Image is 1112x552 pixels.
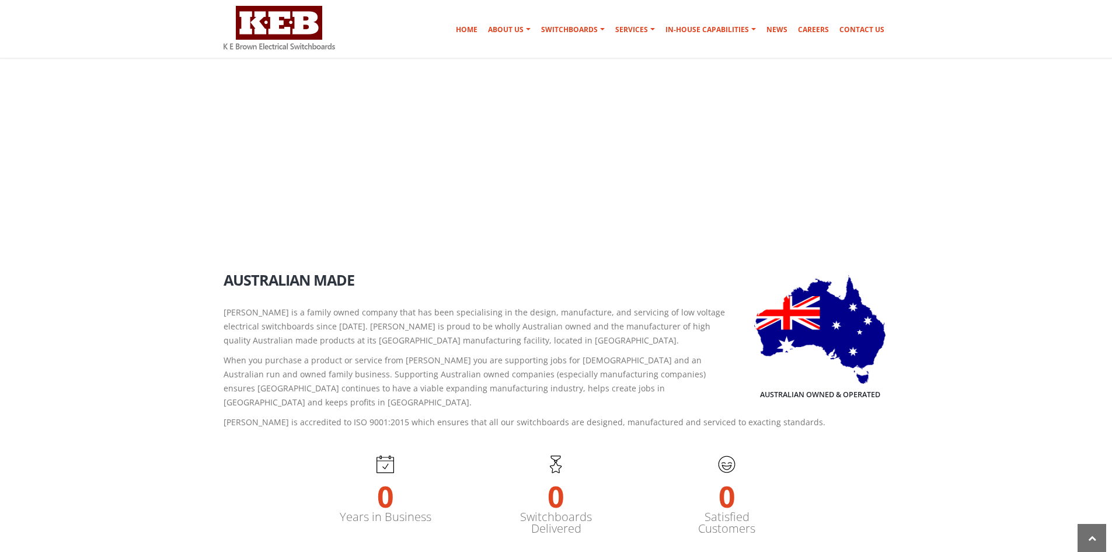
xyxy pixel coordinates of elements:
[224,197,297,230] h1: About Us
[536,18,609,41] a: Switchboards
[451,18,482,41] a: Home
[762,18,792,41] a: News
[508,473,604,511] strong: 0
[337,511,434,523] label: Years in Business
[661,18,761,41] a: In-house Capabilities
[842,204,886,218] li: About Us
[224,272,889,288] h2: Australian Made
[224,6,335,50] img: K E Brown Electrical Switchboards
[483,18,535,41] a: About Us
[818,206,839,216] a: Home
[679,473,775,511] strong: 0
[337,473,434,511] strong: 0
[835,18,889,41] a: Contact Us
[224,305,889,348] p: [PERSON_NAME] is a family owned company that has been specialising in the design, manufacture, an...
[760,390,880,400] h5: Australian Owned & Operated
[224,415,889,429] p: [PERSON_NAME] is accredited to ISO 9001:2015 which ensures that all our switchboards are designed...
[508,511,604,534] label: Switchboards Delivered
[793,18,834,41] a: Careers
[224,353,889,409] p: When you purchase a product or service from [PERSON_NAME] you are supporting jobs for [DEMOGRAPHI...
[679,511,775,534] label: Satisfied Customers
[611,18,660,41] a: Services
